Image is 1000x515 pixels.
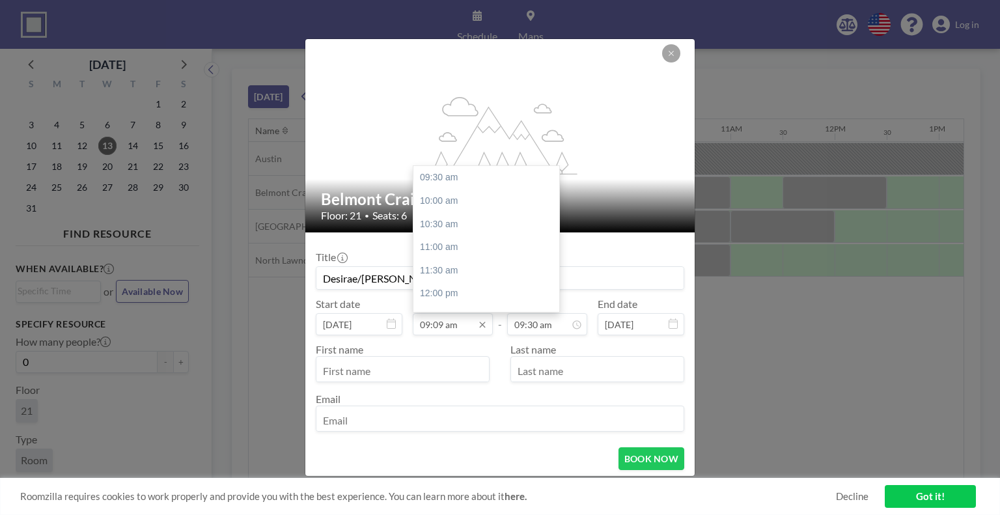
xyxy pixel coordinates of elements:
[510,343,556,355] label: Last name
[413,213,566,236] div: 10:30 am
[321,189,680,209] h2: Belmont Craigin
[316,298,360,311] label: Start date
[372,209,407,222] span: Seats: 6
[413,305,566,329] div: 12:30 pm
[316,267,684,289] input: Guest reservation
[498,302,502,331] span: -
[413,259,566,283] div: 11:30 am
[316,393,340,405] label: Email
[316,251,346,264] label: Title
[321,209,361,222] span: Floor: 21
[413,282,566,305] div: 12:00 pm
[505,490,527,502] a: here.
[413,189,566,213] div: 10:00 am
[511,359,684,382] input: Last name
[20,490,836,503] span: Roomzilla requires cookies to work properly and provide you with the best experience. You can lea...
[598,298,637,311] label: End date
[413,236,566,259] div: 11:00 am
[424,96,577,174] g: flex-grow: 1.2;
[413,166,566,189] div: 09:30 am
[836,490,868,503] a: Decline
[316,359,489,382] input: First name
[618,447,684,470] button: BOOK NOW
[885,485,976,508] a: Got it!
[365,211,369,221] span: •
[316,343,363,355] label: First name
[316,409,684,431] input: Email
